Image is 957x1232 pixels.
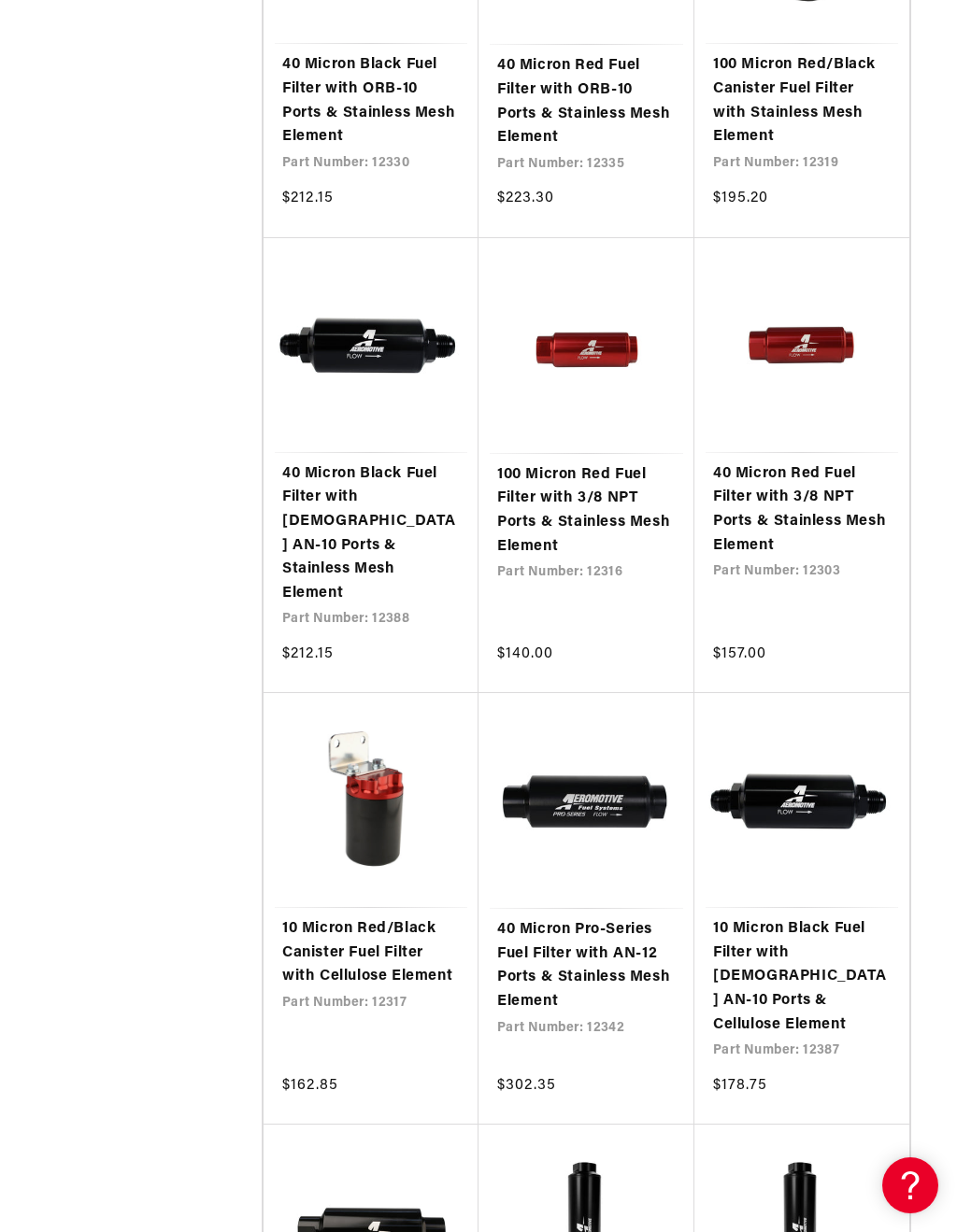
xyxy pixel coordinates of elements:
a: 40 Micron Black Fuel Filter with ORB-10 Ports & Stainless Mesh Element [282,53,460,149]
a: 100 Micron Red/Black Canister Fuel Filter with Stainless Mesh Element [713,53,891,149]
a: 40 Micron Red Fuel Filter with ORB-10 Ports & Stainless Mesh Element [497,54,676,149]
a: 10 Micron Red/Black Canister Fuel Filter with Cellulose Element [282,917,460,989]
a: 10 Micron Black Fuel Filter with [DEMOGRAPHIC_DATA] AN-10 Ports & Cellulose Element [713,917,891,1037]
a: 40 Micron Red Fuel Filter with 3/8 NPT Ports & Stainless Mesh Element [713,462,891,558]
a: 100 Micron Red Fuel Filter with 3/8 NPT Ports & Stainless Mesh Element [497,463,676,559]
a: 40 Micron Black Fuel Filter with [DEMOGRAPHIC_DATA] AN-10 Ports & Stainless Mesh Element [282,462,460,606]
a: 40 Micron Pro-Series Fuel Filter with AN-12 Ports & Stainless Mesh Element [497,918,676,1013]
